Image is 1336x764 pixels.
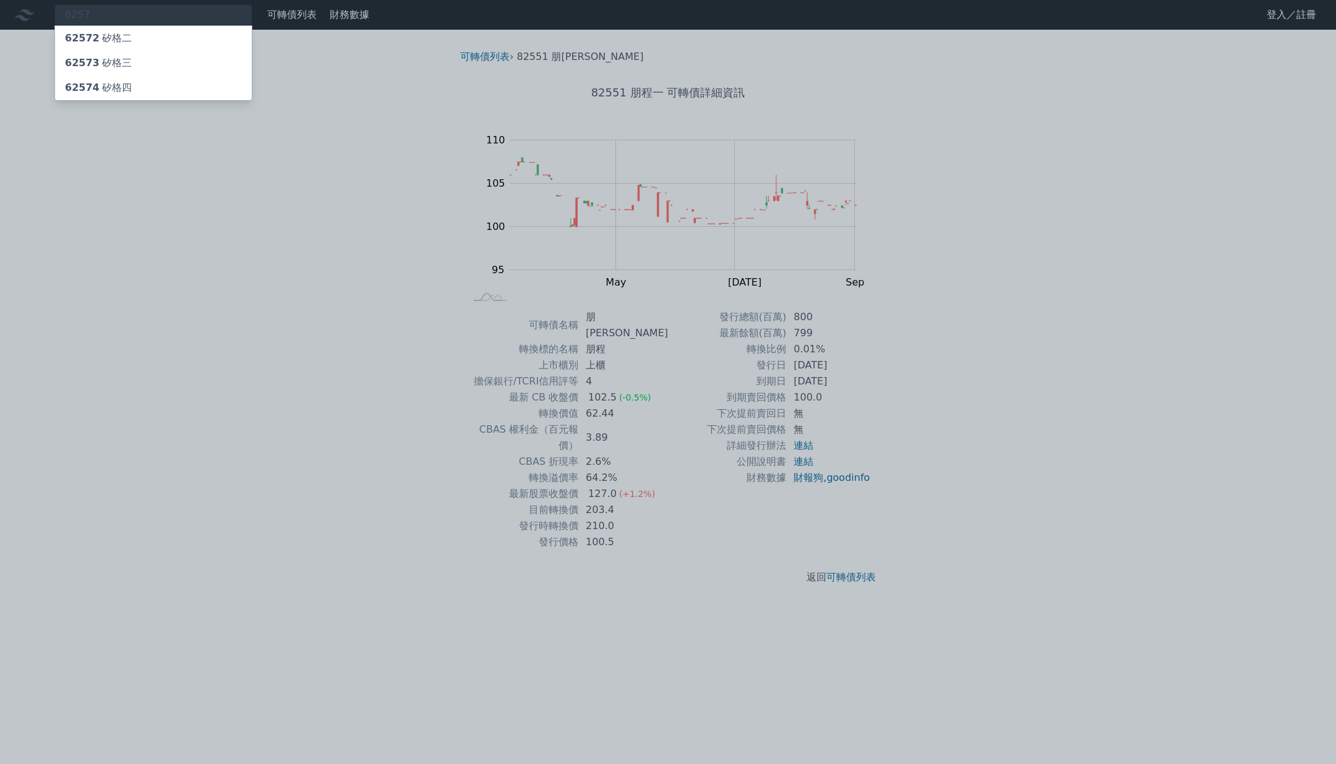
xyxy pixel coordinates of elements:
span: 62574 [65,82,100,93]
a: 62574矽格四 [55,75,252,100]
div: 矽格四 [65,80,132,95]
a: 62572矽格二 [55,26,252,51]
a: 62573矽格三 [55,51,252,75]
div: 矽格三 [65,56,132,70]
div: 矽格二 [65,31,132,46]
iframe: Chat Widget [1274,705,1336,764]
span: 62573 [65,57,100,69]
div: 聊天小工具 [1274,705,1336,764]
span: 62572 [65,32,100,44]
